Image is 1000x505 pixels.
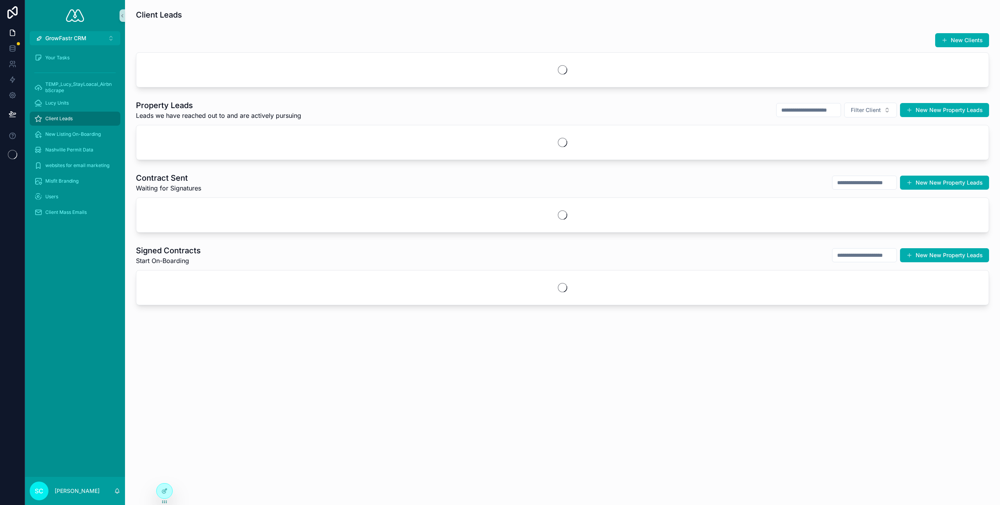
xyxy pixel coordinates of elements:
[45,116,73,122] span: Client Leads
[900,248,989,262] button: New New Property Leads
[900,103,989,117] button: New New Property Leads
[45,34,86,42] span: GrowFastr CRM
[30,31,120,45] button: Select Button
[851,106,881,114] span: Filter Client
[30,51,120,65] a: Your Tasks
[30,190,120,204] a: Users
[45,131,101,137] span: New Listing On-Boarding
[136,245,201,256] h1: Signed Contracts
[45,162,109,169] span: websites for email marketing
[30,174,120,188] a: Misfit Branding
[30,143,120,157] a: Nashville Permit Data
[45,194,58,200] span: Users
[30,158,120,172] a: websites for email marketing
[30,112,120,126] a: Client Leads
[45,147,93,153] span: Nashville Permit Data
[66,9,84,22] img: App logo
[136,183,201,193] span: Waiting for Signatures
[45,209,87,215] span: Client Mass Emails
[30,96,120,110] a: Lucy Units
[30,205,120,219] a: Client Mass Emails
[136,9,182,20] h1: Client Leads
[45,55,70,61] span: Your Tasks
[25,45,125,229] div: scrollable content
[45,178,79,184] span: Misfit Branding
[45,81,112,94] span: TEMP_Lucy_StayLoacal_AirbnbScrape
[844,103,897,117] button: Select Button
[136,111,301,120] span: Leads we have reached out to and are actively pursuing
[30,127,120,141] a: New Listing On-Boarding
[55,487,100,495] p: [PERSON_NAME]
[136,256,201,265] span: Start On-Boarding
[900,176,989,190] button: New New Property Leads
[136,172,201,183] h1: Contract Sent
[35,486,43,496] span: SC
[45,100,69,106] span: Lucy Units
[136,100,301,111] h1: Property Leads
[935,33,989,47] button: New Clients
[30,80,120,94] a: TEMP_Lucy_StayLoacal_AirbnbScrape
